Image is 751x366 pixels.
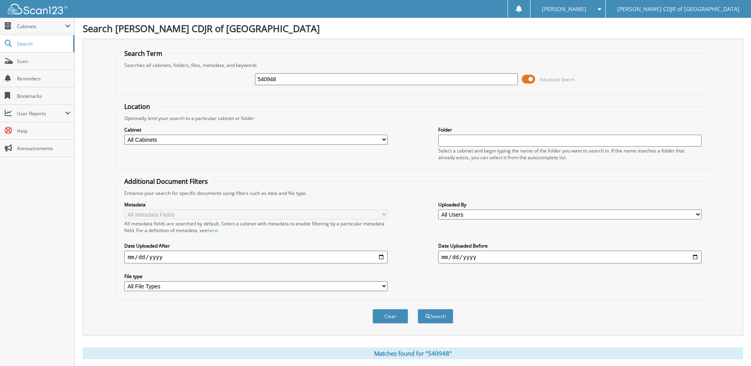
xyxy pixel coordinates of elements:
label: Metadata [124,201,388,208]
legend: Search Term [120,49,166,58]
img: scan123-logo-white.svg [8,4,67,14]
legend: Location [120,102,154,111]
span: Search [17,40,69,47]
div: Select a cabinet and begin typing the name of the folder you want to search in. If the name match... [438,147,702,161]
span: Bookmarks [17,93,70,99]
label: Uploaded By [438,201,702,208]
span: User Reports [17,110,65,117]
input: end [438,251,702,263]
label: Cabinet [124,126,388,133]
button: Search [418,309,453,324]
span: Cabinets [17,23,65,30]
div: Matches found for "540948" [83,347,743,359]
label: Date Uploaded Before [438,242,702,249]
a: here [207,227,218,234]
legend: Additional Document Filters [120,177,212,186]
span: Announcements [17,145,70,152]
span: [PERSON_NAME] CDJR of [GEOGRAPHIC_DATA] [617,7,740,11]
input: start [124,251,388,263]
button: Clear [373,309,408,324]
div: Enhance your search for specific documents using filters such as date and file type. [120,190,705,196]
span: Advanced Search [540,76,575,82]
div: Searches all cabinets, folders, files, metadata, and keywords [120,62,705,69]
span: Reminders [17,75,70,82]
label: Date Uploaded After [124,242,388,249]
h1: Search [PERSON_NAME] CDJR of [GEOGRAPHIC_DATA] [83,22,743,35]
span: Scan [17,58,70,65]
div: All metadata fields are searched by default. Select a cabinet with metadata to enable filtering b... [124,220,388,234]
div: Optionally limit your search to a particular cabinet or folder [120,115,705,122]
span: [PERSON_NAME] [542,7,586,11]
label: File type [124,273,388,280]
span: Help [17,128,70,134]
label: Folder [438,126,702,133]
